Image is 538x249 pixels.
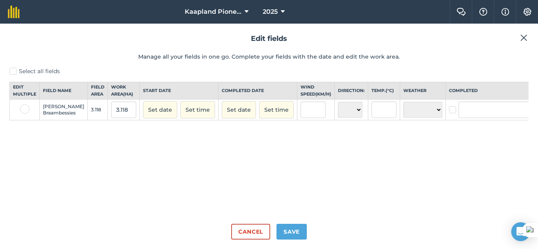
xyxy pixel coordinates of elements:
label: Select all fields [9,67,529,76]
th: Edit multiple [10,82,40,100]
button: Cancel [231,224,270,240]
th: Start date [140,82,219,100]
button: Set date [143,101,177,118]
button: Set date [222,101,256,118]
td: 3.118 [88,100,108,120]
th: Wind speed ( km/h ) [297,82,335,100]
img: Two speech bubbles overlapping with the left bubble in the forefront [456,8,466,16]
th: Field name [40,82,88,100]
th: Completed date [219,82,297,100]
p: Manage all your fields in one go. Complete your fields with the date and edit the work area. [9,52,529,61]
button: Set time [180,101,215,118]
img: svg+xml;base64,PHN2ZyB4bWxucz0iaHR0cDovL3d3dy53My5vcmcvMjAwMC9zdmciIHdpZHRoPSIxNyIgaGVpZ2h0PSIxNy... [501,7,509,17]
img: A cog icon [523,8,532,16]
img: svg+xml;base64,PHN2ZyB4bWxucz0iaHR0cDovL3d3dy53My5vcmcvMjAwMC9zdmciIHdpZHRoPSIyMiIgaGVpZ2h0PSIzMC... [520,33,527,42]
h2: Edit fields [9,33,529,44]
div: Open Intercom Messenger [511,222,530,241]
img: fieldmargin Logo [8,6,20,18]
th: Field Area [88,82,108,100]
th: Weather [400,82,446,100]
span: 2025 [263,7,278,17]
span: Kaapland Pioneer [185,7,241,17]
img: A question mark icon [479,8,488,16]
th: Work area ( Ha ) [108,82,140,100]
button: Set time [259,101,294,118]
td: [PERSON_NAME] Braambessies [40,100,88,120]
button: Save [276,224,307,240]
th: Direction: [335,82,368,100]
th: Temp. ( ° C ) [368,82,400,100]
